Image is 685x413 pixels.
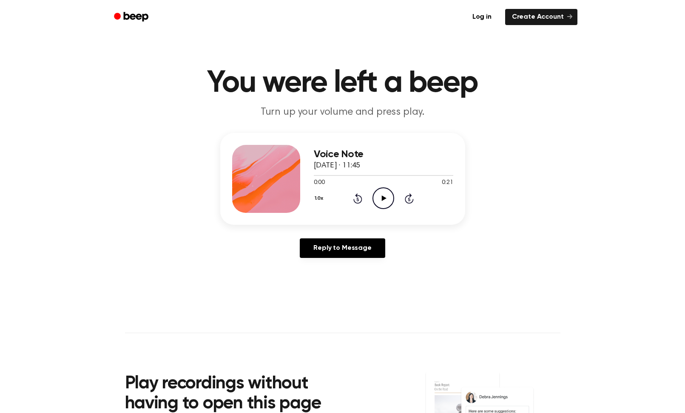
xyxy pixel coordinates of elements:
p: Turn up your volume and press play. [179,105,506,119]
span: [DATE] · 11:45 [314,162,361,170]
a: Log in [464,7,500,27]
a: Create Account [505,9,577,25]
span: 0:21 [442,178,453,187]
a: Reply to Message [300,238,385,258]
button: 1.0x [314,191,327,206]
a: Beep [108,9,156,25]
h3: Voice Note [314,149,453,160]
span: 0:00 [314,178,325,187]
h1: You were left a beep [125,68,560,99]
